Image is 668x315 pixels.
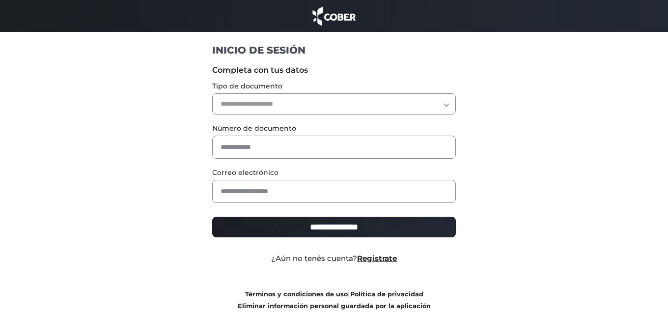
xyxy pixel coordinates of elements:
[205,288,464,312] div: |
[245,290,348,298] a: Términos y condiciones de uso
[212,44,456,57] h1: INICIO DE SESIÓN
[212,168,456,178] label: Correo electrónico
[350,290,423,298] a: Política de privacidad
[212,123,456,134] label: Número de documento
[238,302,431,310] a: Eliminar información personal guardada por la aplicación
[357,254,397,263] a: Registrate
[205,253,464,264] div: ¿Aún no tenés cuenta?
[212,64,456,76] label: Completa con tus datos
[310,5,358,27] img: cober_marca.png
[212,81,456,91] label: Tipo de documento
